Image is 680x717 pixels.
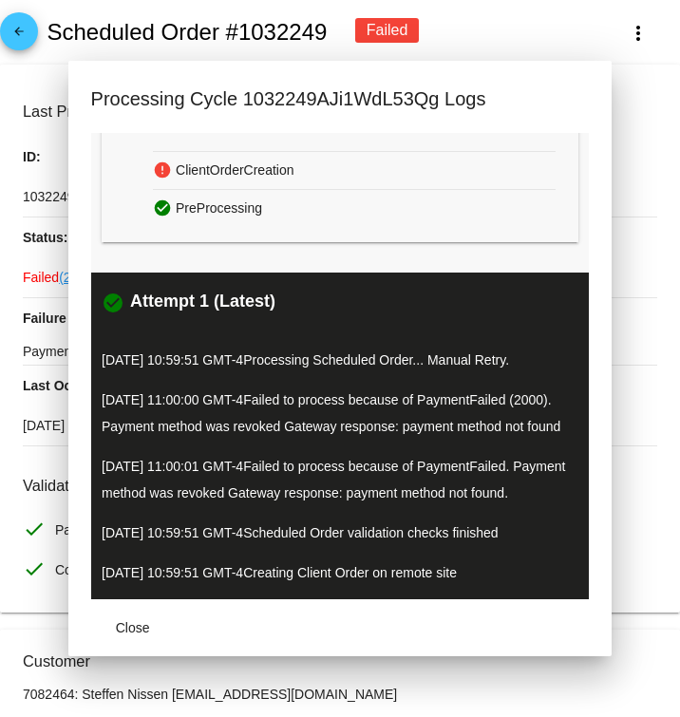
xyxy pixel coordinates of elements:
[176,156,294,185] span: ClientOrderCreation
[153,156,176,183] mat-icon: error
[116,620,150,635] span: Close
[59,257,97,297] a: (2000)
[23,217,657,257] p: Status:
[153,194,176,221] mat-icon: check_circle
[102,151,578,242] div: Attempt #1(Latest)
[23,652,657,670] h3: Customer
[23,103,657,121] h3: Last Processing Cycle
[8,25,30,47] mat-icon: arrow_back
[176,194,262,223] span: PreProcessing
[23,338,657,365] p: Payment method was revoked Gateway response: payment method not found
[23,137,657,177] p: ID:
[23,687,657,702] p: 7082464: Steffen Nissen [EMAIL_ADDRESS][DOMAIN_NAME]
[102,387,578,440] p: [DATE] 11:00:00 GMT-4
[243,352,509,368] span: Processing Scheduled Order... Manual Retry.
[23,418,164,433] span: [DATE] 11:00:00 GMT-4
[102,292,124,314] mat-icon: check_circle
[102,559,578,586] p: [DATE] 10:59:51 GMT-4
[23,557,46,580] mat-icon: check
[23,366,657,406] p: Last Occurrence:
[130,292,275,314] h3: Attempt 1 (Latest)
[102,453,578,506] p: [DATE] 11:00:01 GMT-4
[23,477,657,495] h3: Validation Checks
[23,518,46,540] mat-icon: check
[91,84,486,114] h1: Processing Cycle 1032249AJi1WdL53Qg Logs
[102,459,565,500] span: Failed to process because of PaymentFailed. Payment method was revoked Gateway response: payment ...
[102,392,560,434] span: Failed to process because of PaymentFailed (2000). Payment method was revoked Gateway response: p...
[47,19,327,46] h2: Scheduled Order #1032249
[243,525,499,540] span: Scheduled Order validation checks finished
[23,189,168,204] span: 1032249AJi1WdL53Qg -
[102,519,578,546] p: [DATE] 10:59:51 GMT-4
[355,18,420,43] div: Failed
[23,270,98,285] span: Failed
[91,611,175,645] button: Close dialog
[627,22,650,45] mat-icon: more_vert
[102,347,578,373] p: [DATE] 10:59:51 GMT-4
[55,510,177,550] span: Payment Method set
[55,550,143,590] span: Contains items
[23,298,657,338] p: Failure Reason:
[243,565,457,580] span: Creating Client Order on remote site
